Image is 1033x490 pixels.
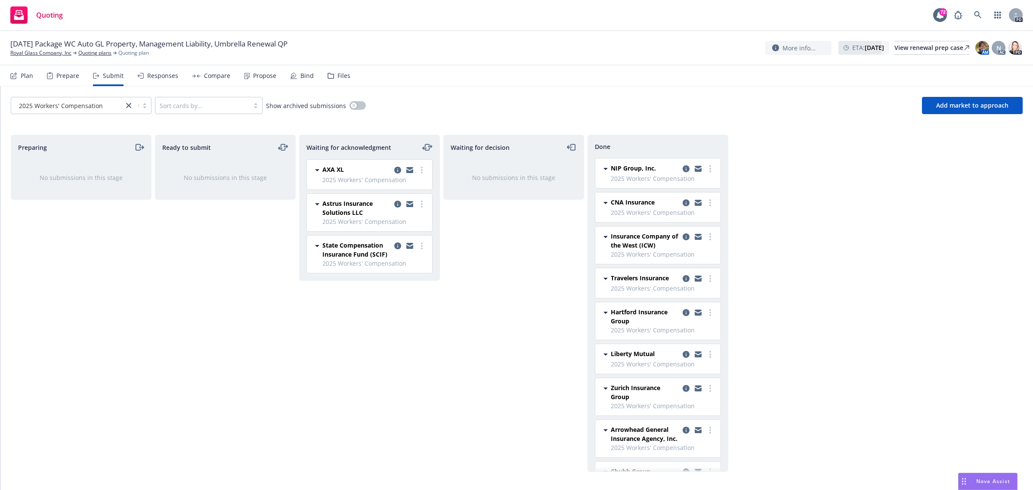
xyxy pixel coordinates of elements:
div: Responses [147,72,178,79]
button: Add market to approach [922,97,1023,114]
span: [DATE] Package WC Auto GL Property, Management Liability, Umbrella Renewal QP [10,39,288,49]
a: copy logging email [681,307,691,318]
span: CNA Insurance [611,198,655,207]
span: 2025 Workers' Compensation [611,208,715,217]
a: copy logging email [693,349,703,360]
span: Show archived submissions [266,101,346,110]
div: Drag to move [959,473,969,490]
div: 72 [939,8,947,16]
div: No submissions in this stage [25,173,137,182]
a: more [705,349,715,360]
a: copy logging email [393,199,403,209]
a: copy logging email [681,273,691,284]
span: 2025 Workers' Compensation [611,326,715,335]
span: 2025 Workers' Compensation [322,217,427,226]
a: Report a Bug [949,6,967,24]
a: more [417,165,427,175]
a: Search [969,6,987,24]
a: copy logging email [693,232,703,242]
a: copy logging email [693,425,703,435]
a: more [705,383,715,394]
button: More info... [765,41,832,55]
div: Bind [300,72,314,79]
span: 2025 Workers' Compensation [322,175,427,184]
div: No submissions in this stage [458,173,570,182]
span: N [996,43,1001,53]
img: photo [975,41,989,55]
span: Ready to submit [162,143,211,152]
a: copy logging email [681,349,691,360]
div: Submit [103,72,124,79]
span: 2025 Workers' Compensation [611,174,715,183]
a: copy logging email [405,199,415,209]
a: Royal Glass Company, Inc [10,49,71,57]
span: State Compensation Insurance Fund (SCIF) [322,241,391,259]
a: moveLeftRight [422,142,433,152]
a: copy logging email [681,232,691,242]
a: copy logging email [393,241,403,251]
span: AXA XL [322,165,344,174]
span: Nova Assist [976,478,1010,485]
a: Switch app [989,6,1006,24]
a: close [124,100,134,111]
span: Quoting plan [118,49,149,57]
a: more [705,307,715,318]
a: Quoting [7,3,66,27]
span: 2025 Workers' Compensation [611,250,715,259]
a: View renewal prep case [894,41,969,55]
a: copy logging email [681,425,691,435]
a: more [705,273,715,284]
div: No submissions in this stage [169,173,281,182]
a: copy logging email [693,198,703,208]
span: Liberty Mutual [611,349,655,358]
span: 2025 Workers' Compensation [611,284,715,293]
a: moveLeftRight [278,142,288,152]
div: Plan [21,72,33,79]
a: copy logging email [393,165,403,175]
a: more [705,425,715,435]
span: Waiting for acknowledgment [306,143,391,152]
span: Waiting for decision [451,143,510,152]
a: Quoting plans [78,49,111,57]
a: more [417,199,427,209]
a: copy logging email [681,383,691,394]
a: moveRight [134,142,144,152]
span: Quoting [36,12,63,19]
span: 2025 Workers' Compensation [611,401,715,410]
span: Arrowhead General Insurance Agency, Inc. [611,425,679,443]
div: Prepare [56,72,79,79]
img: photo [1008,41,1022,55]
span: Done [595,142,610,151]
span: 2025 Workers' Compensation [611,443,715,452]
button: Nova Assist [958,473,1018,490]
span: More info... [782,43,816,53]
span: Insurance Company of the West (ICW) [611,232,679,250]
a: copy logging email [405,241,415,251]
span: Add market to approach [936,101,1008,109]
span: Zurich Insurance Group [611,383,679,401]
span: 2025 Workers' Compensation [322,259,427,268]
span: ETA : [852,43,884,52]
a: copy logging email [693,164,703,174]
span: 2025 Workers' Compensation [15,101,119,110]
span: NIP Group, Inc. [611,164,656,173]
span: Astrus Insurance Solutions LLC [322,199,391,217]
span: Preparing [18,143,47,152]
a: more [705,198,715,208]
div: View renewal prep case [894,41,969,54]
a: copy logging email [693,383,703,394]
span: 2025 Workers' Compensation [611,360,715,369]
a: copy logging email [681,164,691,174]
a: more [417,241,427,251]
strong: [DATE] [865,43,884,52]
span: 2025 Workers' Compensation [19,101,103,110]
a: copy logging email [693,307,703,318]
a: more [705,164,715,174]
a: copy logging email [405,165,415,175]
a: copy logging email [681,198,691,208]
a: moveLeft [566,142,577,152]
span: Travelers Insurance [611,273,669,282]
div: Files [337,72,350,79]
div: Propose [253,72,276,79]
a: more [705,232,715,242]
